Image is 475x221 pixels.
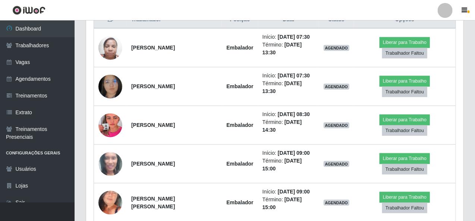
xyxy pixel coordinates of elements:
[226,161,253,167] strong: Embalador
[382,164,427,174] button: Trabalhador Faltou
[380,115,430,125] button: Liberar para Trabalho
[278,150,310,156] time: [DATE] 09:00
[131,122,175,128] strong: [PERSON_NAME]
[324,45,350,51] span: AGENDADO
[226,45,253,51] strong: Embalador
[262,80,315,95] li: Término:
[131,45,175,51] strong: [PERSON_NAME]
[278,111,310,117] time: [DATE] 08:30
[98,140,122,189] img: 1679007643692.jpeg
[226,83,253,89] strong: Embalador
[380,37,430,48] button: Liberar para Trabalho
[380,192,430,202] button: Liberar para Trabalho
[262,111,315,118] li: Início:
[226,122,253,128] strong: Embalador
[382,203,427,213] button: Trabalhador Faltou
[262,33,315,41] li: Início:
[131,83,175,89] strong: [PERSON_NAME]
[278,189,310,195] time: [DATE] 09:00
[262,196,315,211] li: Término:
[226,199,253,205] strong: Embalador
[98,104,122,147] img: 1720566736284.jpeg
[98,71,122,102] img: 1718418094878.jpeg
[262,41,315,57] li: Término:
[98,32,122,64] img: 1678404349838.jpeg
[262,188,315,196] li: Início:
[262,157,315,173] li: Término:
[380,153,430,164] button: Liberar para Trabalho
[324,161,350,167] span: AGENDADO
[262,118,315,134] li: Término:
[324,84,350,90] span: AGENDADO
[278,34,310,40] time: [DATE] 07:30
[382,87,427,97] button: Trabalhador Faltou
[262,149,315,157] li: Início:
[382,48,427,58] button: Trabalhador Faltou
[382,125,427,136] button: Trabalhador Faltou
[131,161,175,167] strong: [PERSON_NAME]
[262,72,315,80] li: Início:
[131,196,175,209] strong: [PERSON_NAME] [PERSON_NAME]
[380,76,430,86] button: Liberar para Trabalho
[12,6,45,15] img: CoreUI Logo
[324,200,350,206] span: AGENDADO
[278,73,310,79] time: [DATE] 07:30
[324,122,350,128] span: AGENDADO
